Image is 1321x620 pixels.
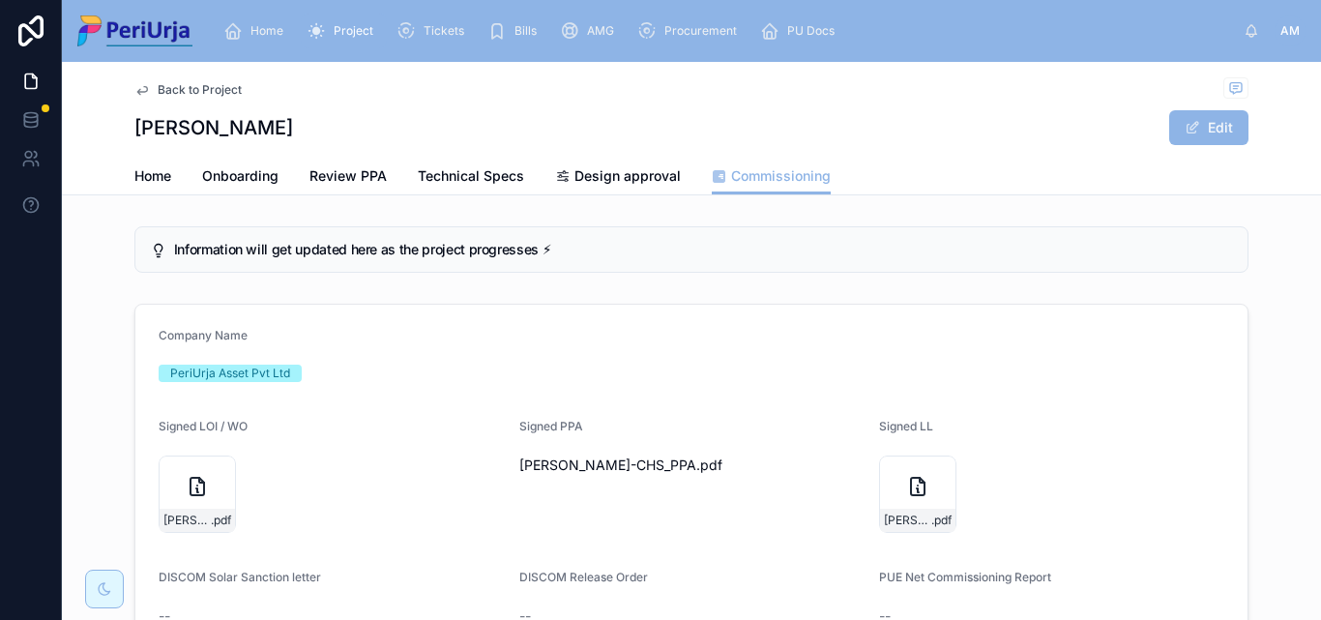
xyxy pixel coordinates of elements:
span: Home [250,23,283,39]
a: Technical Specs [418,159,524,197]
span: Design approval [574,166,681,186]
span: [PERSON_NAME]-CHS_LOI [163,513,211,528]
a: Home [134,159,171,197]
a: AMG [554,14,628,48]
span: PUE Net Commissioning Report [879,570,1051,584]
span: Review PPA [309,166,387,186]
button: Edit [1169,110,1248,145]
span: AMG [587,23,614,39]
a: Design approval [555,159,681,197]
h5: Information will get updated here as the project progresses ⚡ [174,243,1232,256]
div: PeriUrja Asset Pvt Ltd [170,365,290,382]
a: PU Docs [754,14,848,48]
a: Onboarding [202,159,279,197]
a: Back to Project [134,82,242,98]
span: Bills [514,23,537,39]
a: Procurement [631,14,750,48]
a: Project [301,14,387,48]
span: Tickets [424,23,464,39]
div: scrollable content [208,10,1244,52]
span: Signed LL [879,419,933,433]
a: Home [218,14,297,48]
a: Tickets [391,14,478,48]
span: Home [134,166,171,186]
span: Back to Project [158,82,242,98]
span: Procurement [664,23,737,39]
span: Commissioning [731,166,831,186]
img: App logo [77,15,192,46]
span: Project [334,23,373,39]
span: DISCOM Release Order [519,570,648,584]
a: Commissioning [712,159,831,195]
a: Bills [482,14,550,48]
span: [PERSON_NAME]-CHS_PPA [519,456,696,475]
span: Company Name [159,328,248,342]
span: Signed LOI / WO [159,419,248,433]
span: Technical Specs [418,166,524,186]
span: .pdf [931,513,952,528]
h1: [PERSON_NAME] [134,114,293,141]
span: Onboarding [202,166,279,186]
a: Review PPA [309,159,387,197]
span: DISCOM Solar Sanction letter [159,570,321,584]
span: Signed PPA [519,419,583,433]
span: AM [1280,23,1300,39]
span: .pdf [211,513,231,528]
span: .pdf [696,456,722,475]
span: [PERSON_NAME]-CHS_LL [884,513,931,528]
span: PU Docs [787,23,835,39]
